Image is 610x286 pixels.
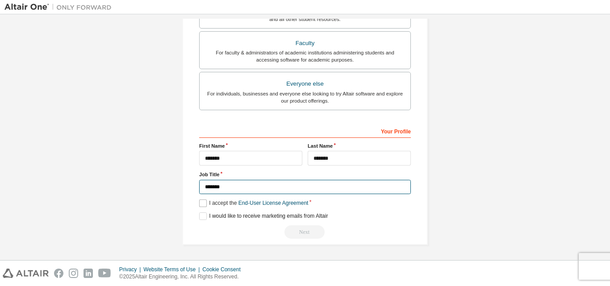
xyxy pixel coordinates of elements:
a: End-User License Agreement [238,200,309,206]
img: linkedin.svg [84,269,93,278]
div: Cookie Consent [202,266,246,273]
div: For individuals, businesses and everyone else looking to try Altair software and explore our prod... [205,90,405,104]
label: I would like to receive marketing emails from Altair [199,212,328,220]
div: Everyone else [205,78,405,90]
div: For faculty & administrators of academic institutions administering students and accessing softwa... [205,49,405,63]
p: © 2025 Altair Engineering, Inc. All Rights Reserved. [119,273,246,281]
div: Privacy [119,266,143,273]
div: Faculty [205,37,405,50]
img: facebook.svg [54,269,63,278]
div: Your Profile [199,124,411,138]
div: Website Terms of Use [143,266,202,273]
img: youtube.svg [98,269,111,278]
img: instagram.svg [69,269,78,278]
img: Altair One [4,3,116,12]
label: I accept the [199,199,308,207]
img: altair_logo.svg [3,269,49,278]
label: Last Name [308,142,411,149]
label: Job Title [199,171,411,178]
label: First Name [199,142,302,149]
div: Read and acccept EULA to continue [199,225,411,239]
